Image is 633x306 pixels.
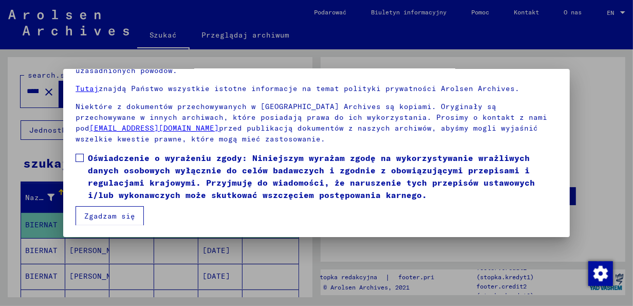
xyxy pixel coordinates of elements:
[76,206,144,226] button: Zgadzam się
[76,83,557,94] p: znajdą Państwo wszystkie istotne informacje na temat polityki prywatności Arolsen Archives.
[76,84,99,93] a: Tutaj
[76,101,557,145] p: Niektóre z dokumentów przechowywanych w [GEOGRAPHIC_DATA] Archives są kopiami. Oryginały są przec...
[88,153,535,200] font: Oświadczenie o wyrażeniu zgody: Niniejszym wyrażam zgodę na wykorzystywanie wrażliwych danych oso...
[89,123,219,133] a: [EMAIL_ADDRESS][DOMAIN_NAME]
[588,261,613,286] img: Zmienianie zgody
